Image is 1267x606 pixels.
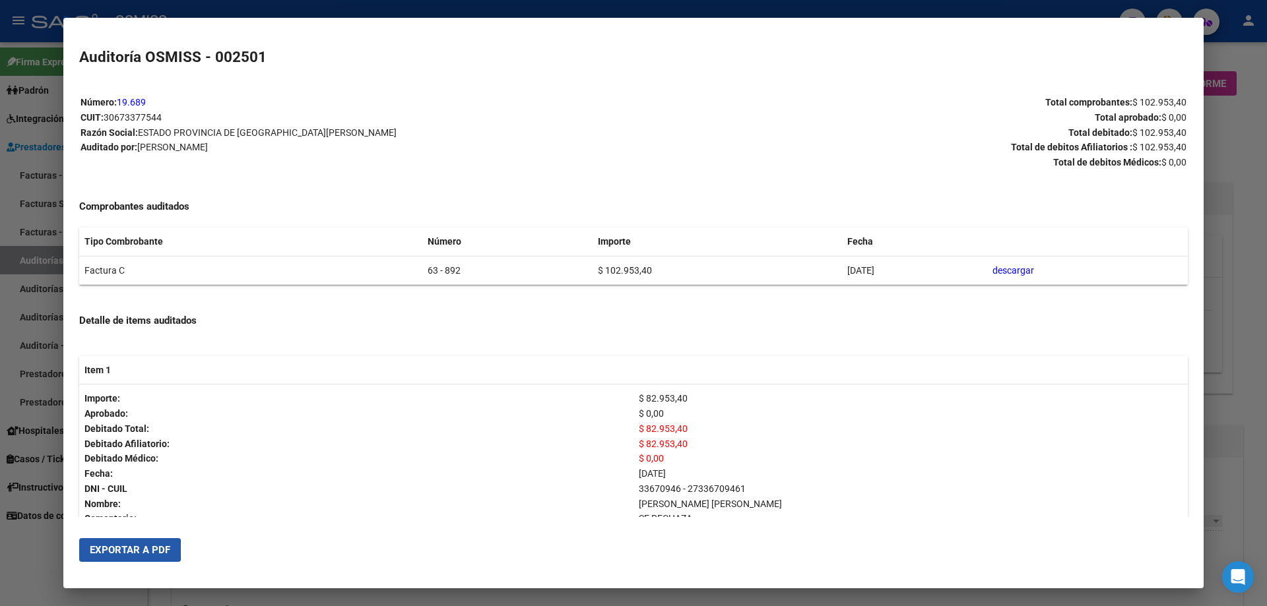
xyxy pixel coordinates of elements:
[79,227,422,256] th: Tipo Combrobante
[639,439,688,449] span: $ 82.953,40
[137,142,208,152] span: [PERSON_NAME]
[84,421,628,437] p: Debitado Total:
[84,391,628,406] p: Importe:
[81,125,633,140] p: Razón Social:
[84,511,628,526] p: Comentario:
[634,155,1186,170] p: Total de debitos Médicos:
[639,406,1183,421] p: $ 0,00
[84,406,628,421] p: Aprobado:
[639,481,1183,512] p: 33670946 - 27336709461 [PERSON_NAME] [PERSON_NAME]
[639,453,664,464] span: $ 0,00
[639,391,1183,406] p: $ 82.953,40
[992,265,1034,276] a: descargar
[79,313,1188,328] h4: Detalle de items auditados
[81,140,633,155] p: Auditado por:
[84,451,628,466] p: Debitado Médico:
[1132,127,1186,138] span: $ 102.953,40
[84,466,628,481] p: Fecha:
[117,97,146,107] a: 19.689
[842,227,987,256] th: Fecha
[634,140,1186,155] p: Total de debitos Afiliatorios :
[422,227,593,256] th: Número
[634,125,1186,140] p: Total debitado:
[1132,142,1186,152] span: $ 102.953,40
[138,127,397,138] span: ESTADO PROVINCIA DE [GEOGRAPHIC_DATA][PERSON_NAME]
[639,466,1183,481] p: [DATE]
[422,256,593,285] td: 63 - 892
[84,481,628,512] p: DNI - CUIL Nombre:
[84,437,628,452] p: Debitado Afiliatorio:
[639,511,1183,526] p: SE RECHAZA
[639,423,688,434] span: $ 82.953,40
[81,95,633,110] p: Número:
[593,227,842,256] th: Importe
[79,256,422,285] td: Factura C
[1132,97,1186,107] span: $ 102.953,40
[842,256,987,285] td: [DATE]
[90,544,170,556] span: Exportar a PDF
[634,95,1186,110] p: Total comprobantes:
[104,112,162,123] span: 30673377544
[79,199,1188,214] h4: Comprobantes auditados
[1222,561,1254,593] div: Open Intercom Messenger
[1161,157,1186,167] span: $ 0,00
[634,110,1186,125] p: Total aprobado:
[79,46,1188,69] h2: Auditoría OSMISS - 002501
[81,110,633,125] p: CUIT:
[1161,112,1186,123] span: $ 0,00
[593,256,842,285] td: $ 102.953,40
[84,365,111,375] strong: Item 1
[79,538,181,562] button: Exportar a PDF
